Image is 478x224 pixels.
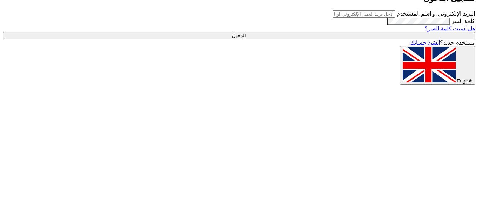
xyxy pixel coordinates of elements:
[400,46,475,85] button: English
[457,78,472,84] span: English
[451,18,475,24] label: كلمة السر
[403,47,456,82] img: en-US.png
[3,39,475,46] div: مستخدم جديد؟
[333,10,395,18] input: أدخل بريد العمل الإلكتروني او اسم المستخدم الخاص بك ...
[410,40,440,46] a: أنشئ حسابك
[425,25,475,31] a: هل نسيت كلمة السر؟
[3,32,475,39] input: الدخول
[397,11,475,17] label: البريد الإلكتروني او اسم المستخدم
